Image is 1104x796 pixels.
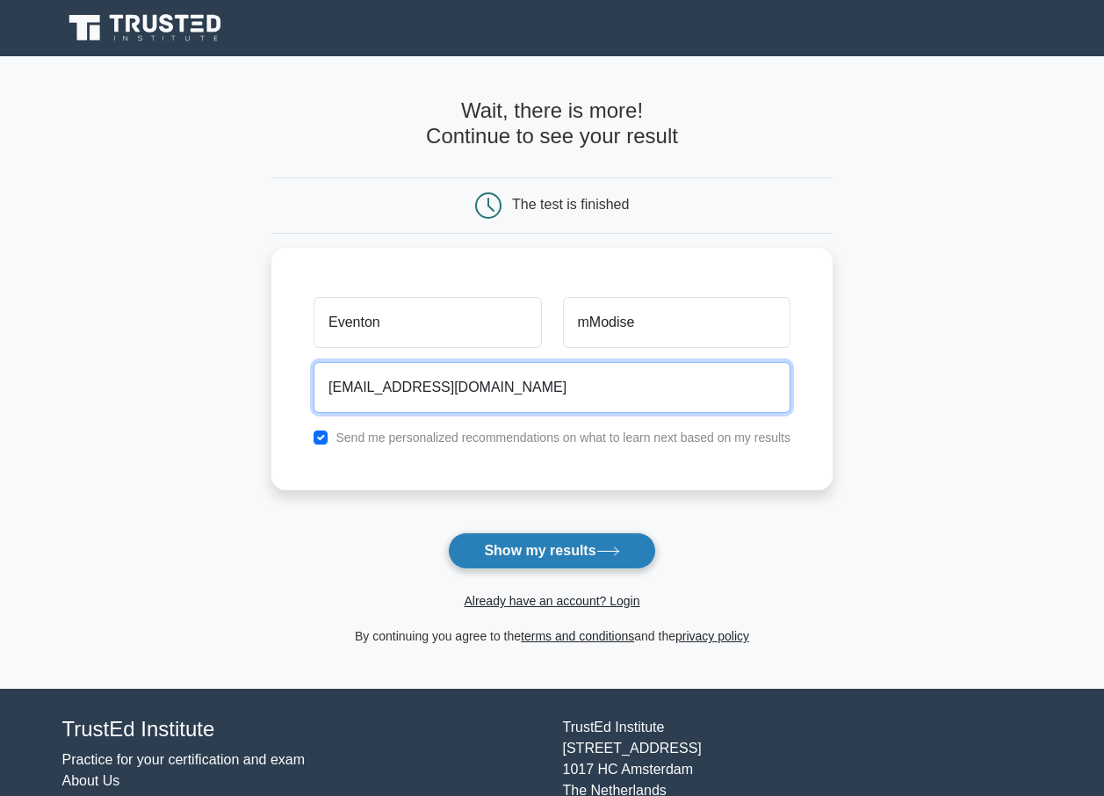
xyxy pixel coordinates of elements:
a: Already have an account? Login [464,594,639,608]
a: privacy policy [675,629,749,643]
h4: TrustEd Institute [62,717,542,742]
div: The test is finished [512,197,629,212]
button: Show my results [448,532,655,569]
a: About Us [62,773,120,788]
label: Send me personalized recommendations on what to learn next based on my results [336,431,790,445]
h4: Wait, there is more! Continue to see your result [271,98,833,149]
a: Practice for your certification and exam [62,752,306,767]
input: Last name [563,297,790,348]
input: First name [314,297,541,348]
div: By continuing you agree to the and the [261,626,843,647]
a: terms and conditions [521,629,634,643]
input: Email [314,362,790,413]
